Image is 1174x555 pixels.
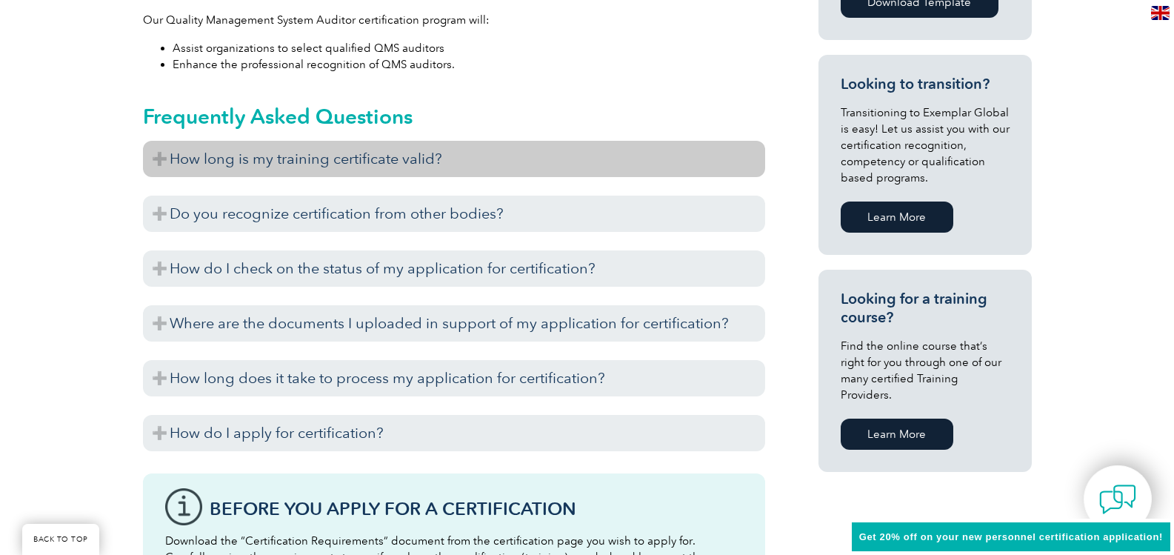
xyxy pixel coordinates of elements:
[173,40,765,56] li: Assist organizations to select qualified QMS auditors
[1099,481,1136,518] img: contact-chat.png
[143,250,765,287] h3: How do I check on the status of my application for certification?
[143,104,765,128] h2: Frequently Asked Questions
[841,290,1010,327] h3: Looking for a training course?
[143,141,765,177] h3: How long is my training certificate valid?
[859,531,1163,542] span: Get 20% off on your new personnel certification application!
[22,524,99,555] a: BACK TO TOP
[841,75,1010,93] h3: Looking to transition?
[143,196,765,232] h3: Do you recognize certification from other bodies?
[173,56,765,73] li: Enhance the professional recognition of QMS auditors.
[841,202,953,233] a: Learn More
[143,360,765,396] h3: How long does it take to process my application for certification?
[143,12,765,28] p: Our Quality Management System Auditor certification program will:
[143,415,765,451] h3: How do I apply for certification?
[210,499,743,518] h3: Before You Apply For a Certification
[143,305,765,342] h3: Where are the documents I uploaded in support of my application for certification?
[841,104,1010,186] p: Transitioning to Exemplar Global is easy! Let us assist you with our certification recognition, c...
[841,338,1010,403] p: Find the online course that’s right for you through one of our many certified Training Providers.
[841,419,953,450] a: Learn More
[1151,6,1170,20] img: en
